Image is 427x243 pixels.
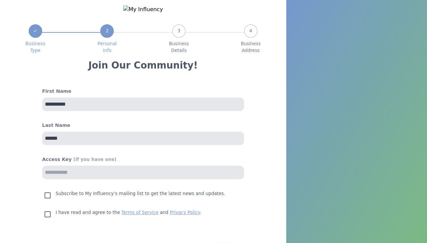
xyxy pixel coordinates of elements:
[42,88,244,95] h4: First Name
[169,40,189,54] span: Business Details
[25,40,45,54] span: Business Type
[172,24,186,38] div: 3
[122,210,159,215] a: Terms of Service
[56,209,201,216] p: I have read and agree to the and .
[42,122,244,129] h4: Last Name
[244,24,258,38] div: 4
[170,210,200,215] a: Privacy Policy
[241,40,261,54] span: Business Address
[123,5,163,13] img: My Influency
[42,156,244,163] h4: Access Key
[29,24,42,38] div: ✓
[100,24,114,38] div: 2
[73,157,116,162] span: (if you have one)
[98,40,117,54] span: Personal Info
[88,59,198,72] h3: Join Our Community!
[56,190,225,197] p: Subscribe to My Influency’s mailing list to get the latest news and updates.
